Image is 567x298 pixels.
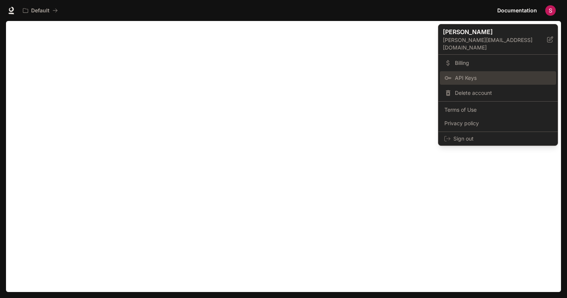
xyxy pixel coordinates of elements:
span: Delete account [455,89,552,97]
div: Sign out [438,132,558,145]
div: Delete account [440,86,556,100]
a: Privacy policy [440,117,556,130]
div: [PERSON_NAME][PERSON_NAME][EMAIL_ADDRESS][DOMAIN_NAME] [438,24,558,55]
span: API Keys [455,74,552,82]
a: API Keys [440,71,556,85]
a: Billing [440,56,556,70]
p: [PERSON_NAME] [443,27,535,36]
a: Terms of Use [440,103,556,117]
span: Terms of Use [444,106,552,114]
span: Sign out [453,135,552,142]
p: [PERSON_NAME][EMAIL_ADDRESS][DOMAIN_NAME] [443,36,547,51]
span: Privacy policy [444,120,552,127]
span: Billing [455,59,552,67]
